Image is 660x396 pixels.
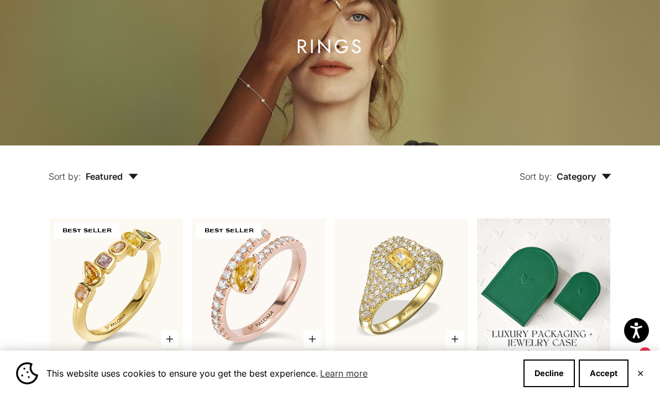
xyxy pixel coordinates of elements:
button: Sort by: Featured [23,145,164,192]
button: Decline [523,359,575,387]
span: Sort by: [49,171,81,182]
a: Learn more [318,365,369,382]
img: #RoseGold [192,218,326,352]
img: Cookie banner [16,362,38,384]
span: Featured [86,171,138,182]
span: This website uses cookies to ensure you get the best experience. [46,365,515,382]
span: BEST SELLER [54,223,119,238]
img: #YellowGold [334,218,468,352]
span: Sort by: [520,171,552,182]
button: Accept [579,359,628,387]
img: #YellowGold [50,218,184,352]
h1: Rings [296,40,364,54]
span: BEST SELLER [196,223,261,238]
button: Sort by: Category [494,145,637,192]
img: 1_efe35f54-c1b6-4cae-852f-b2bb124dc37f.png [477,218,611,361]
button: Close [637,370,644,377]
span: Category [557,171,611,182]
a: #YellowGold #WhiteGold #RoseGold [334,218,468,352]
